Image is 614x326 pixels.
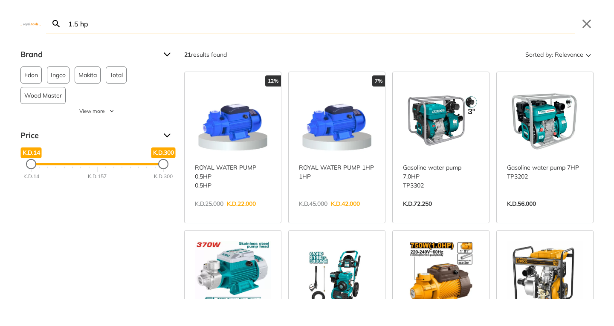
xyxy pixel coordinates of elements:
[524,48,594,61] button: Sorted by:Relevance Sort
[580,17,594,31] button: Close
[265,75,281,87] div: 12%
[20,48,157,61] span: Brand
[555,48,583,61] span: Relevance
[106,66,127,84] button: Total
[20,66,42,84] button: Edon
[372,75,385,87] div: 7%
[23,173,39,180] div: K.D.14
[20,107,174,115] button: View more
[583,49,594,60] svg: Sort
[184,51,191,58] strong: 21
[110,67,123,83] span: Total
[78,67,97,83] span: Makita
[20,87,66,104] button: Wood Master
[20,22,41,26] img: Close
[24,87,62,104] span: Wood Master
[47,66,70,84] button: Ingco
[26,159,36,169] div: Minimum Price
[51,67,66,83] span: Ingco
[20,129,157,142] span: Price
[24,67,38,83] span: Edon
[154,173,173,180] div: K.D.300
[88,173,107,180] div: K.D.157
[75,66,101,84] button: Makita
[184,48,227,61] div: results found
[67,14,575,34] input: Search…
[158,159,168,169] div: Maximum Price
[79,107,105,115] span: View more
[51,19,61,29] svg: Search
